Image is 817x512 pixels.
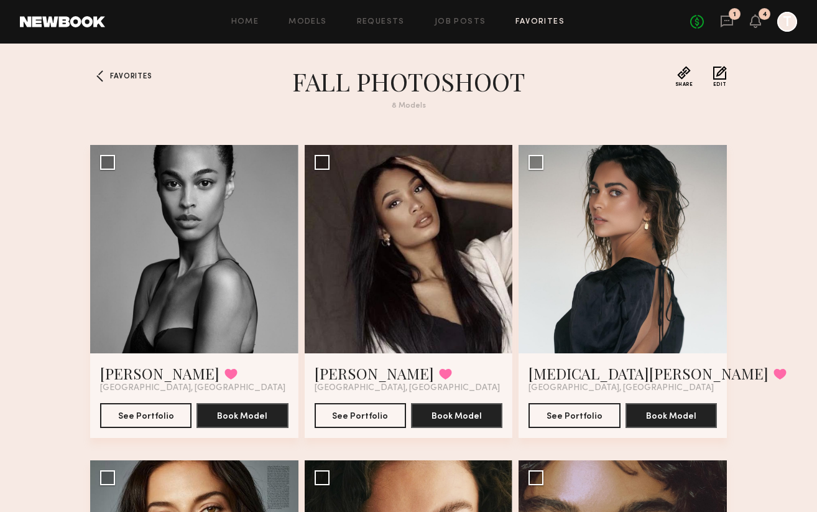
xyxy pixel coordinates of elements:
a: Models [288,18,326,26]
button: Share [675,66,693,87]
span: Favorites [110,73,152,80]
a: [MEDICAL_DATA][PERSON_NAME] [529,363,769,383]
a: Requests [357,18,405,26]
button: Book Model [196,403,288,428]
div: 1 [733,11,736,18]
a: T [777,12,797,32]
span: Share [675,82,693,87]
a: Book Model [625,410,717,421]
span: [GEOGRAPHIC_DATA], [GEOGRAPHIC_DATA] [315,383,500,393]
span: Edit [713,82,727,87]
button: Book Model [625,403,717,428]
span: [GEOGRAPHIC_DATA], [GEOGRAPHIC_DATA] [529,383,714,393]
button: Edit [713,66,727,87]
button: Book Model [411,403,502,428]
span: [GEOGRAPHIC_DATA], [GEOGRAPHIC_DATA] [100,383,285,393]
a: Favorites [90,66,110,86]
a: [PERSON_NAME] [315,363,434,383]
a: 1 [720,14,734,30]
button: See Portfolio [100,403,192,428]
div: 8 Models [185,102,632,110]
h1: FALL PHOTOSHOOT [185,66,632,97]
div: 4 [762,11,767,18]
a: Job Posts [435,18,486,26]
a: [PERSON_NAME] [100,363,219,383]
button: See Portfolio [529,403,620,428]
a: Home [231,18,259,26]
a: Book Model [411,410,502,421]
a: Favorites [515,18,565,26]
button: See Portfolio [315,403,406,428]
a: Book Model [196,410,288,421]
